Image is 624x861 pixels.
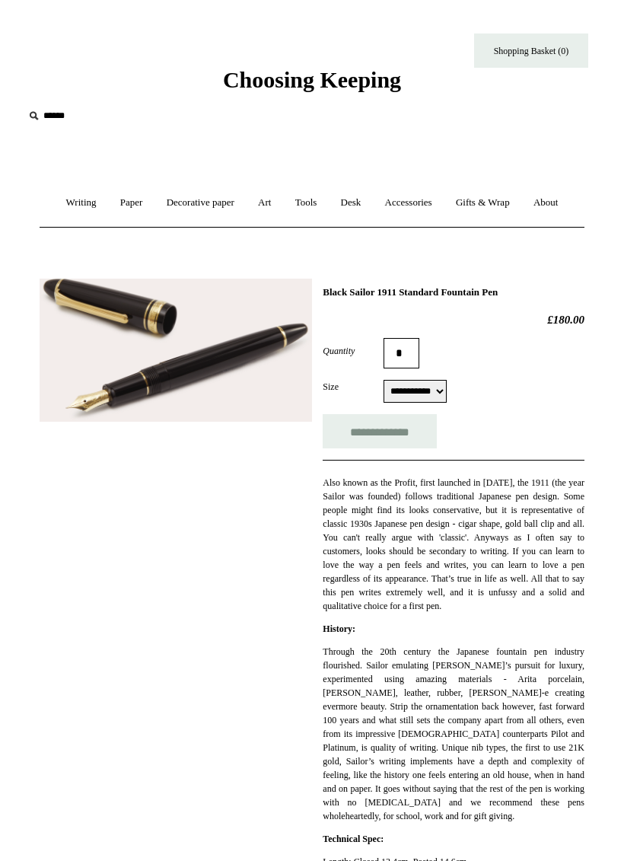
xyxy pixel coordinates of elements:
label: Quantity [323,344,384,358]
a: Gifts & Wrap [445,183,521,223]
a: Desk [330,183,372,223]
h1: Black Sailor 1911 Standard Fountain Pen [323,286,584,298]
a: Writing [56,183,107,223]
a: About [523,183,569,223]
a: Choosing Keeping [223,79,401,90]
p: Through the 20th century the Japanese fountain pen industry flourished. Sailor emulating [PERSON_... [323,645,584,823]
strong: Technical Spec: [323,834,384,844]
a: Decorative paper [156,183,245,223]
h2: £180.00 [323,313,584,327]
span: Choosing Keeping [223,67,401,92]
a: Accessories [374,183,443,223]
img: Black Sailor 1911 Standard Fountain Pen [40,279,312,422]
strong: History: [323,623,355,634]
a: Paper [110,183,154,223]
a: Art [247,183,282,223]
a: Shopping Basket (0) [474,33,588,68]
label: Size [323,380,384,394]
a: Tools [285,183,328,223]
p: Also known as the Profit, first launched in [DATE], the 1911 (the year Sailor was founded) follow... [323,476,584,613]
